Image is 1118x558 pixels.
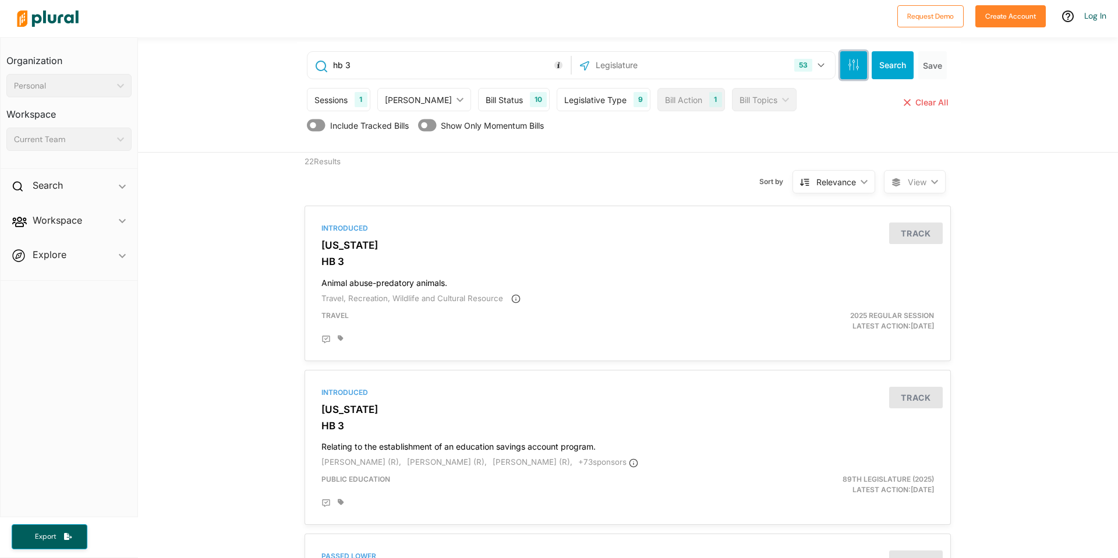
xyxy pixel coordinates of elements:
[407,457,487,467] span: [PERSON_NAME] (R),
[578,457,638,467] span: + 73 sponsor s
[321,294,503,303] span: Travel, Recreation, Wildlife and Cultural Resource
[338,499,344,506] div: Add tags
[889,223,943,244] button: Track
[321,256,934,267] h3: HB 3
[330,119,409,132] span: Include Tracked Bills
[595,54,719,76] input: Legislature
[908,176,926,188] span: View
[897,5,964,27] button: Request Demo
[321,420,934,432] h3: HB 3
[12,524,87,549] button: Export
[385,94,452,106] div: [PERSON_NAME]
[850,311,934,320] span: 2025 Regular Session
[1084,10,1106,21] a: Log In
[665,94,702,106] div: Bill Action
[296,153,462,197] div: 22 Results
[27,532,64,542] span: Export
[338,335,344,342] div: Add tags
[355,92,367,107] div: 1
[759,176,792,187] span: Sort by
[321,404,934,415] h3: [US_STATE]
[493,457,572,467] span: [PERSON_NAME] (R),
[321,457,401,467] span: [PERSON_NAME] (R),
[14,133,112,146] div: Current Team
[816,176,856,188] div: Relevance
[740,94,777,106] div: Bill Topics
[321,436,934,452] h4: Relating to the establishment of an education savings account program.
[33,179,63,192] h2: Search
[790,54,832,76] button: 53
[918,51,947,79] button: Save
[321,387,934,398] div: Introduced
[321,475,390,483] span: Public Education
[486,94,523,106] div: Bill Status
[6,44,132,69] h3: Organization
[897,9,964,22] a: Request Demo
[321,335,331,344] div: Add Position Statement
[14,80,112,92] div: Personal
[6,97,132,123] h3: Workspace
[564,94,627,106] div: Legislative Type
[733,474,943,495] div: Latest Action: [DATE]
[915,97,949,107] span: Clear All
[975,9,1046,22] a: Create Account
[553,60,564,70] div: Tooltip anchor
[889,387,943,408] button: Track
[441,119,544,132] span: Show Only Momentum Bills
[848,59,859,69] span: Search Filters
[709,92,721,107] div: 1
[733,310,943,331] div: Latest Action: [DATE]
[530,92,547,107] div: 10
[872,51,914,79] button: Search
[321,311,349,320] span: Travel
[634,92,648,107] div: 9
[321,499,331,508] div: Add Position Statement
[332,54,568,76] input: Enter keywords, bill # or legislator name
[321,239,934,251] h3: [US_STATE]
[321,273,934,288] h4: Animal abuse-predatory animals.
[901,88,951,117] button: Clear All
[314,94,348,106] div: Sessions
[843,475,934,483] span: 89th Legislature (2025)
[794,59,812,72] div: 53
[975,5,1046,27] button: Create Account
[321,223,934,234] div: Introduced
